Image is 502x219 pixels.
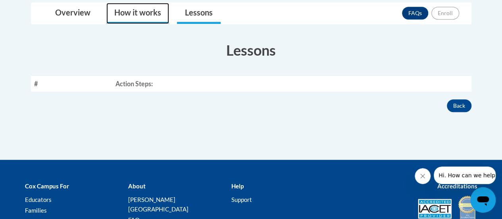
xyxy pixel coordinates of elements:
[177,3,221,24] a: Lessons
[25,182,69,190] b: Cox Campus For
[418,199,452,219] img: Accredited IACET® Provider
[25,196,52,203] a: Educators
[437,182,477,190] b: Accreditations
[47,3,98,24] a: Overview
[5,6,64,12] span: Hi. How can we help?
[431,7,459,19] button: Enroll
[128,182,145,190] b: About
[25,207,47,214] a: Families
[231,196,252,203] a: Support
[415,168,431,184] iframe: Close message
[106,3,169,24] a: How it works
[31,76,113,91] th: #
[112,76,471,91] th: Action Steps:
[447,99,471,112] button: Back
[402,7,428,19] a: FAQs
[231,182,243,190] b: Help
[31,40,471,60] h3: Lessons
[434,167,496,184] iframe: Message from company
[470,187,496,213] iframe: Button to launch messaging window
[128,196,188,213] a: [PERSON_NAME][GEOGRAPHIC_DATA]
